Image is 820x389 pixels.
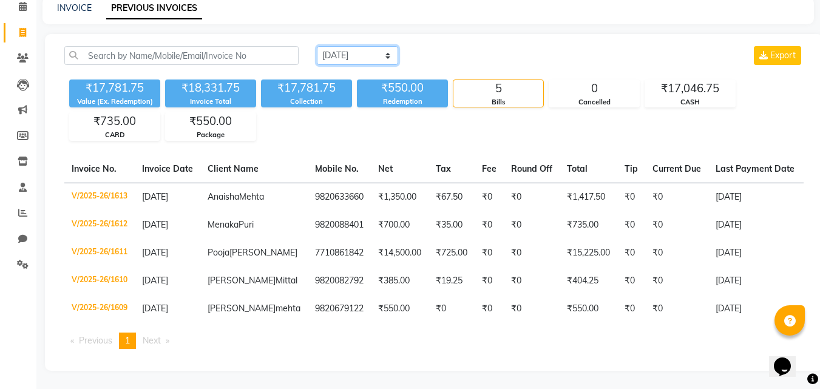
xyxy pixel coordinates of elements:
td: V/2025-26/1610 [64,267,135,295]
div: Cancelled [549,97,639,107]
div: CASH [645,97,735,107]
span: Invoice No. [72,163,117,174]
td: ₹0 [475,183,504,211]
td: [DATE] [708,183,802,211]
span: [PERSON_NAME] [208,275,276,286]
td: ₹0 [475,239,504,267]
td: ₹0 [475,267,504,295]
td: ₹0 [645,211,708,239]
div: 5 [453,80,543,97]
span: Menaka [208,219,239,230]
div: ₹18,331.75 [165,79,256,96]
iframe: chat widget [769,340,808,377]
td: ₹0 [504,239,560,267]
td: ₹0 [504,183,560,211]
td: ₹0 [475,211,504,239]
div: Collection [261,96,352,107]
td: [DATE] [708,239,802,267]
td: ₹14,500.00 [371,239,429,267]
div: ₹550.00 [357,79,448,96]
td: ₹15,225.00 [560,239,617,267]
td: [DATE] [708,211,802,239]
td: V/2025-26/1612 [64,211,135,239]
td: V/2025-26/1611 [64,239,135,267]
input: Search by Name/Mobile/Email/Invoice No [64,46,299,65]
td: ₹0 [617,211,645,239]
span: Client Name [208,163,259,174]
td: ₹1,350.00 [371,183,429,211]
span: Previous [79,335,112,346]
span: [PERSON_NAME] [229,247,297,258]
div: Redemption [357,96,448,107]
td: ₹0 [645,295,708,323]
td: ₹67.50 [429,183,475,211]
td: ₹550.00 [560,295,617,323]
td: [DATE] [708,295,802,323]
span: [DATE] [142,219,168,230]
div: CARD [70,130,160,140]
div: Invoice Total [165,96,256,107]
span: Puri [239,219,254,230]
td: ₹19.25 [429,267,475,295]
div: ₹17,781.75 [69,79,160,96]
td: 7710861842 [308,239,371,267]
span: Tax [436,163,451,174]
a: INVOICE [57,2,92,13]
span: [DATE] [142,191,168,202]
span: Invoice Date [142,163,193,174]
td: ₹735.00 [560,211,617,239]
td: ₹550.00 [371,295,429,323]
span: [PERSON_NAME] [208,303,276,314]
td: V/2025-26/1613 [64,183,135,211]
td: V/2025-26/1609 [64,295,135,323]
span: Export [770,50,796,61]
span: Mittal [276,275,297,286]
td: ₹0 [645,183,708,211]
span: 1 [125,335,130,346]
div: ₹735.00 [70,113,160,130]
span: Next [143,335,161,346]
div: ₹17,046.75 [645,80,735,97]
div: ₹17,781.75 [261,79,352,96]
div: 0 [549,80,639,97]
button: Export [754,46,801,65]
td: ₹385.00 [371,267,429,295]
td: 9820082792 [308,267,371,295]
td: ₹0 [645,267,708,295]
td: 9820679122 [308,295,371,323]
div: Value (Ex. Redemption) [69,96,160,107]
div: ₹550.00 [166,113,256,130]
span: [DATE] [142,303,168,314]
span: [DATE] [142,275,168,286]
span: [DATE] [142,247,168,258]
span: Mehta [239,191,264,202]
td: ₹725.00 [429,239,475,267]
td: ₹0 [504,267,560,295]
td: ₹0 [429,295,475,323]
td: ₹404.25 [560,267,617,295]
span: Anaisha [208,191,239,202]
span: Tip [625,163,638,174]
span: Round Off [511,163,552,174]
td: ₹0 [504,211,560,239]
td: ₹0 [617,295,645,323]
div: Bills [453,97,543,107]
td: ₹0 [475,295,504,323]
td: 9820633660 [308,183,371,211]
td: 9820088401 [308,211,371,239]
span: Pooja [208,247,229,258]
nav: Pagination [64,333,804,349]
td: [DATE] [708,267,802,295]
span: Net [378,163,393,174]
td: ₹1,417.50 [560,183,617,211]
td: ₹35.00 [429,211,475,239]
span: Mobile No. [315,163,359,174]
td: ₹0 [645,239,708,267]
span: Last Payment Date [716,163,795,174]
span: Total [567,163,588,174]
td: ₹0 [504,295,560,323]
td: ₹0 [617,239,645,267]
td: ₹700.00 [371,211,429,239]
td: ₹0 [617,267,645,295]
div: Package [166,130,256,140]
